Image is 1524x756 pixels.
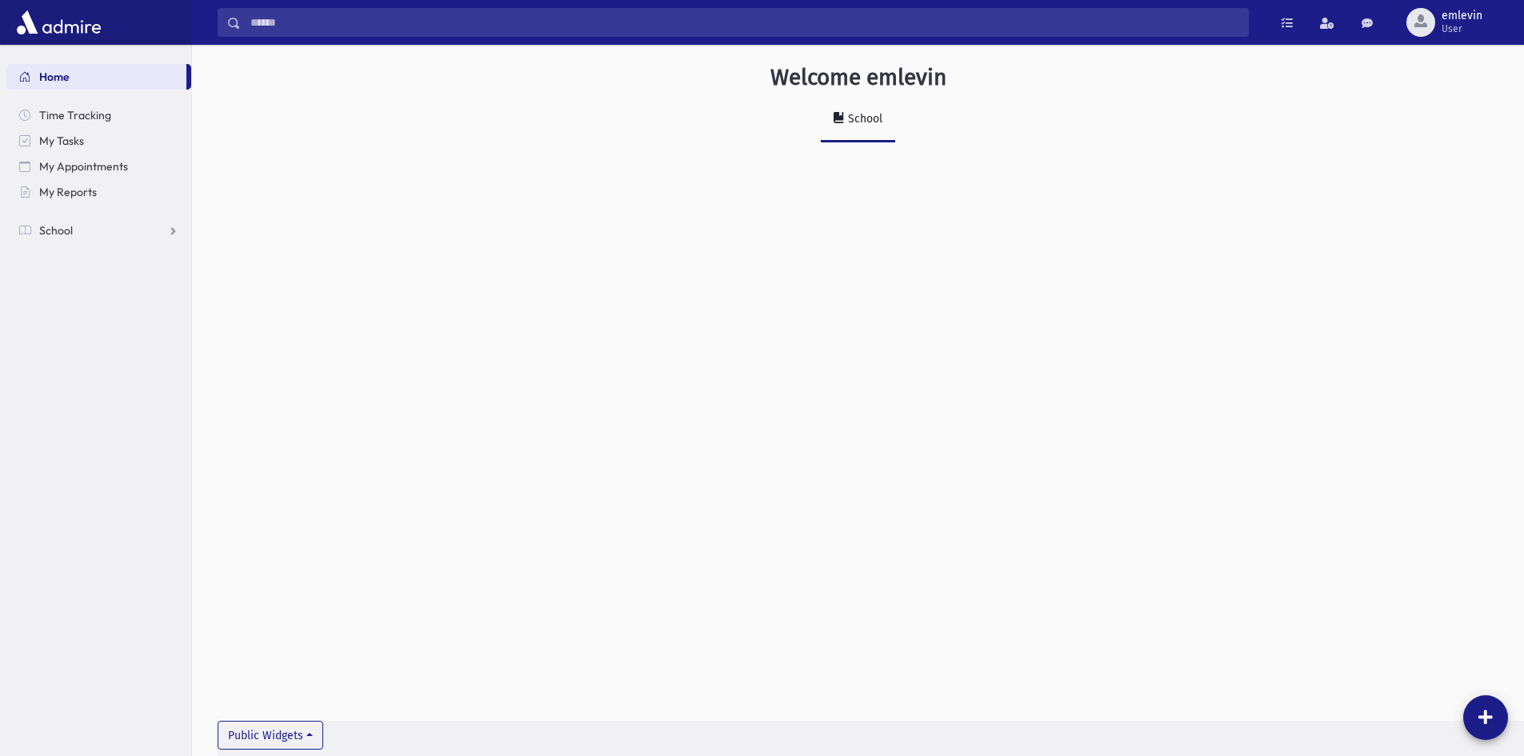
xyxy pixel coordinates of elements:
[6,218,191,243] a: School
[13,6,105,38] img: AdmirePro
[6,64,186,90] a: Home
[1442,22,1482,35] span: User
[39,185,97,199] span: My Reports
[241,8,1248,37] input: Search
[39,134,84,148] span: My Tasks
[6,179,191,205] a: My Reports
[39,159,128,174] span: My Appointments
[6,102,191,128] a: Time Tracking
[218,721,323,750] button: Public Widgets
[6,154,191,179] a: My Appointments
[845,112,882,126] div: School
[39,70,70,84] span: Home
[39,108,111,122] span: Time Tracking
[39,223,73,238] span: School
[1442,10,1482,22] span: emlevin
[770,64,946,91] h3: Welcome emlevin
[821,98,895,142] a: School
[6,128,191,154] a: My Tasks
